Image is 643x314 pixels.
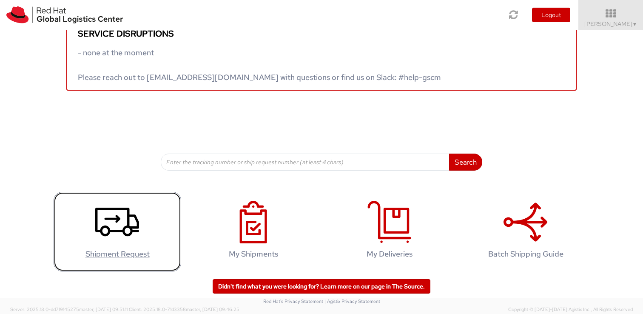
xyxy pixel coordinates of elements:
[532,8,570,22] button: Logout
[326,192,453,271] a: My Deliveries
[161,154,450,171] input: Enter the tracking number or ship request number (at least 4 chars)
[6,6,123,23] img: rh-logistics-00dfa346123c4ec078e1.svg
[190,192,317,271] a: My Shipments
[78,29,565,38] h5: Service disruptions
[584,20,637,28] span: [PERSON_NAME]
[199,250,308,258] h4: My Shipments
[79,306,128,312] span: master, [DATE] 09:51:11
[63,250,172,258] h4: Shipment Request
[54,192,181,271] a: Shipment Request
[78,48,441,82] span: - none at the moment Please reach out to [EMAIL_ADDRESS][DOMAIN_NAME] with questions or find us o...
[508,306,633,313] span: Copyright © [DATE]-[DATE] Agistix Inc., All Rights Reserved
[335,250,444,258] h4: My Deliveries
[462,192,589,271] a: Batch Shipping Guide
[449,154,482,171] button: Search
[324,298,380,304] a: | Agistix Privacy Statement
[213,279,430,294] a: Didn't find what you were looking for? Learn more on our page in The Source.
[66,22,577,91] a: Service disruptions - none at the moment Please reach out to [EMAIL_ADDRESS][DOMAIN_NAME] with qu...
[632,21,637,28] span: ▼
[471,250,580,258] h4: Batch Shipping Guide
[10,306,128,312] span: Server: 2025.18.0-dd719145275
[186,306,239,312] span: master, [DATE] 09:46:25
[263,298,323,304] a: Red Hat's Privacy Statement
[129,306,239,312] span: Client: 2025.18.0-71d3358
